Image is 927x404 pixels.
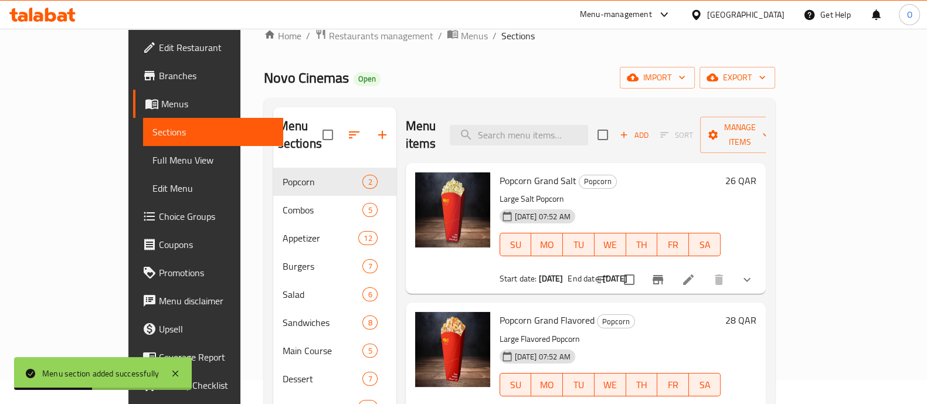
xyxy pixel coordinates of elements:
[595,233,626,256] button: WE
[283,203,363,217] span: Combos
[329,29,433,43] span: Restaurants management
[133,202,283,230] a: Choice Groups
[626,233,658,256] button: TH
[536,236,558,253] span: MO
[705,266,733,294] button: delete
[264,64,349,91] span: Novo Cinemas
[662,236,684,253] span: FR
[653,126,700,144] span: Select section first
[531,233,563,256] button: MO
[363,205,376,216] span: 5
[538,271,563,286] b: [DATE]
[493,29,497,43] li: /
[681,273,695,287] a: Edit menu item
[354,74,381,84] span: Open
[133,90,283,118] a: Menus
[500,373,532,396] button: SU
[700,117,779,153] button: Manage items
[159,237,274,252] span: Coupons
[500,271,537,286] span: Start date:
[620,67,695,89] button: import
[626,373,658,396] button: TH
[500,172,576,189] span: Popcorn Grand Salt
[273,196,396,224] div: Combos5
[657,373,689,396] button: FR
[733,266,761,294] button: show more
[283,175,363,189] span: Popcorn
[618,128,650,142] span: Add
[631,236,653,253] span: TH
[264,28,775,43] nav: breadcrumb
[597,314,635,328] div: Popcorn
[273,365,396,393] div: Dessert7
[906,8,912,21] span: O
[406,117,436,152] h2: Menu items
[159,69,274,83] span: Branches
[500,233,532,256] button: SU
[368,121,396,149] button: Add section
[689,233,721,256] button: SA
[362,287,377,301] div: items
[536,376,558,393] span: MO
[159,378,274,392] span: Grocery Checklist
[563,233,595,256] button: TU
[283,259,363,273] span: Burgers
[563,373,595,396] button: TU
[362,175,377,189] div: items
[725,172,756,189] h6: 26 QAR
[709,120,769,150] span: Manage items
[725,312,756,328] h6: 28 QAR
[505,236,527,253] span: SU
[363,345,376,357] span: 5
[631,376,653,393] span: TH
[283,315,363,330] span: Sandwiches
[315,28,433,43] a: Restaurants management
[589,266,617,294] button: sort-choices
[500,311,595,329] span: Popcorn Grand Flavored
[568,271,600,286] span: End date:
[306,29,310,43] li: /
[362,344,377,358] div: items
[273,224,396,252] div: Appetizer12
[152,125,274,139] span: Sections
[505,376,527,393] span: SU
[363,176,376,188] span: 2
[273,280,396,308] div: Salad6
[159,294,274,308] span: Menu disclaimer
[283,344,363,358] span: Main Course
[143,118,283,146] a: Sections
[599,236,622,253] span: WE
[152,153,274,167] span: Full Menu View
[415,312,490,387] img: Popcorn Grand Flavored
[133,259,283,287] a: Promotions
[273,337,396,365] div: Main Course5
[143,174,283,202] a: Edit Menu
[161,97,274,111] span: Menus
[283,372,363,386] div: Dessert
[580,8,652,22] div: Menu-management
[362,259,377,273] div: items
[133,287,283,315] a: Menu disclaimer
[689,373,721,396] button: SA
[152,181,274,195] span: Edit Menu
[159,322,274,336] span: Upsell
[579,175,617,189] div: Popcorn
[159,350,274,364] span: Coverage Report
[597,315,634,328] span: Popcorn
[159,266,274,280] span: Promotions
[159,209,274,223] span: Choice Groups
[568,236,590,253] span: TU
[709,70,766,85] span: export
[461,29,488,43] span: Menus
[450,125,588,145] input: search
[707,8,785,21] div: [GEOGRAPHIC_DATA]
[615,126,653,144] span: Add item
[283,287,363,301] div: Salad
[133,315,283,343] a: Upsell
[42,367,159,380] div: Menu section added successfully
[354,72,381,86] div: Open
[510,351,575,362] span: [DATE] 07:52 AM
